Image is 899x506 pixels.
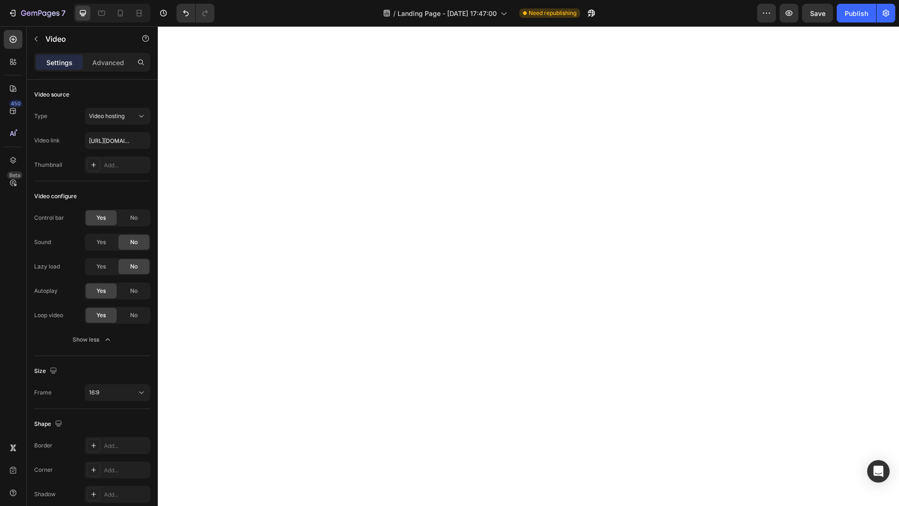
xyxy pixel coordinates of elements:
[34,388,52,397] div: Frame
[837,4,876,22] button: Publish
[130,214,138,222] span: No
[130,287,138,295] span: No
[92,58,124,67] p: Advanced
[89,389,99,396] span: 16:9
[34,90,69,99] div: Video source
[96,262,106,271] span: Yes
[158,26,899,506] iframe: To enrich screen reader interactions, please activate Accessibility in Grammarly extension settings
[34,490,56,499] div: Shadow
[61,7,66,19] p: 7
[96,214,106,222] span: Yes
[104,491,148,499] div: Add...
[85,132,150,149] input: Insert video url here
[34,331,150,348] button: Show less
[867,460,890,483] div: Open Intercom Messenger
[96,238,106,246] span: Yes
[9,100,22,107] div: 450
[96,311,106,320] span: Yes
[802,4,833,22] button: Save
[104,161,148,170] div: Add...
[34,161,62,169] div: Thumbnail
[104,466,148,475] div: Add...
[34,311,63,320] div: Loop video
[34,262,60,271] div: Lazy load
[104,442,148,450] div: Add...
[34,238,51,246] div: Sound
[177,4,214,22] div: Undo/Redo
[529,9,576,17] span: Need republishing
[34,287,58,295] div: Autoplay
[34,112,47,120] div: Type
[34,192,77,201] div: Video configure
[130,238,138,246] span: No
[34,214,64,222] div: Control bar
[810,9,825,17] span: Save
[34,136,60,145] div: Video link
[4,4,70,22] button: 7
[7,171,22,179] div: Beta
[34,418,64,431] div: Shape
[85,384,150,401] button: 16:9
[96,287,106,295] span: Yes
[130,311,138,320] span: No
[85,108,150,125] button: Video hosting
[89,112,125,119] span: Video hosting
[398,8,497,18] span: Landing Page - [DATE] 17:47:00
[73,335,112,344] div: Show less
[34,441,52,450] div: Border
[46,58,73,67] p: Settings
[393,8,396,18] span: /
[845,8,868,18] div: Publish
[130,262,138,271] span: No
[34,466,53,474] div: Corner
[34,365,59,378] div: Size
[45,33,125,45] p: Video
